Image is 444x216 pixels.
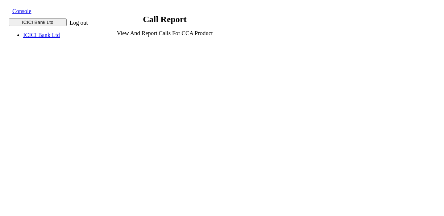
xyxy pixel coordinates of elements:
[23,32,60,38] a: ICICI Bank Ltd
[7,8,37,14] a: Console
[117,30,213,37] p: View and report calls for CCA Product
[70,20,88,44] div: Log out
[9,18,67,26] button: ICICI Bank Ltd
[143,14,187,24] strong: call report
